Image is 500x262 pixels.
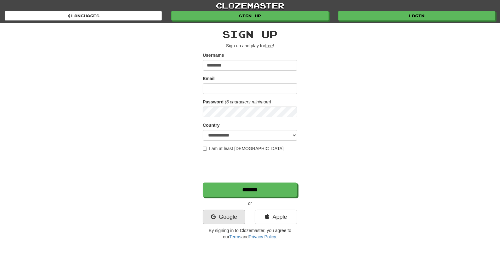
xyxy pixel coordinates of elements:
[203,122,220,128] label: Country
[171,11,328,20] a: Sign up
[203,145,284,152] label: I am at least [DEMOGRAPHIC_DATA]
[203,29,297,39] h2: Sign up
[203,99,224,105] label: Password
[203,43,297,49] p: Sign up and play for !
[203,210,245,224] a: Google
[203,227,297,240] p: By signing in to Clozemaster, you agree to our and .
[265,43,273,48] u: free
[225,99,271,104] em: (6 characters minimum)
[249,234,276,239] a: Privacy Policy
[229,234,241,239] a: Terms
[203,147,207,151] input: I am at least [DEMOGRAPHIC_DATA]
[203,200,297,207] p: or
[5,11,162,20] a: Languages
[203,75,214,82] label: Email
[203,155,298,179] iframe: reCAPTCHA
[255,210,297,224] a: Apple
[203,52,224,58] label: Username
[338,11,495,20] a: Login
